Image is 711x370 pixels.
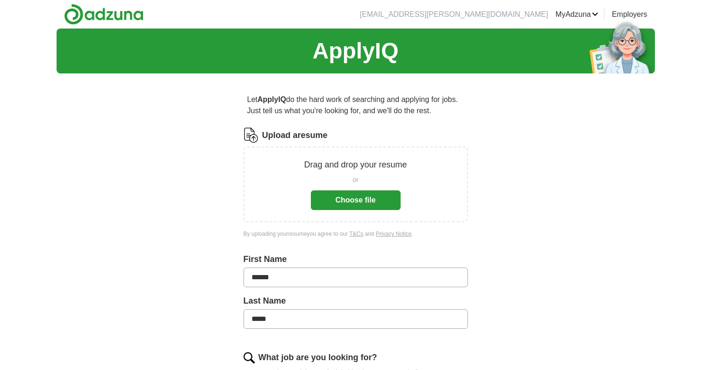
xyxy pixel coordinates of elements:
div: By uploading your resume you agree to our and . [244,230,468,238]
h1: ApplyIQ [312,34,398,68]
p: Drag and drop your resume [304,159,407,171]
strong: ApplyIQ [258,95,286,103]
label: Upload a resume [262,129,328,142]
span: or [352,175,358,185]
img: search.png [244,352,255,363]
a: T&Cs [349,231,363,237]
a: MyAdzuna [555,9,598,20]
p: Let do the hard work of searching and applying for jobs. Just tell us what you're looking for, an... [244,90,468,120]
label: Last Name [244,295,468,307]
button: Choose file [311,190,401,210]
img: CV Icon [244,128,259,143]
label: What job are you looking for? [259,351,377,364]
a: Privacy Notice [376,231,412,237]
label: First Name [244,253,468,266]
li: [EMAIL_ADDRESS][PERSON_NAME][DOMAIN_NAME] [360,9,548,20]
a: Employers [612,9,647,20]
img: Adzuna logo [64,4,144,25]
